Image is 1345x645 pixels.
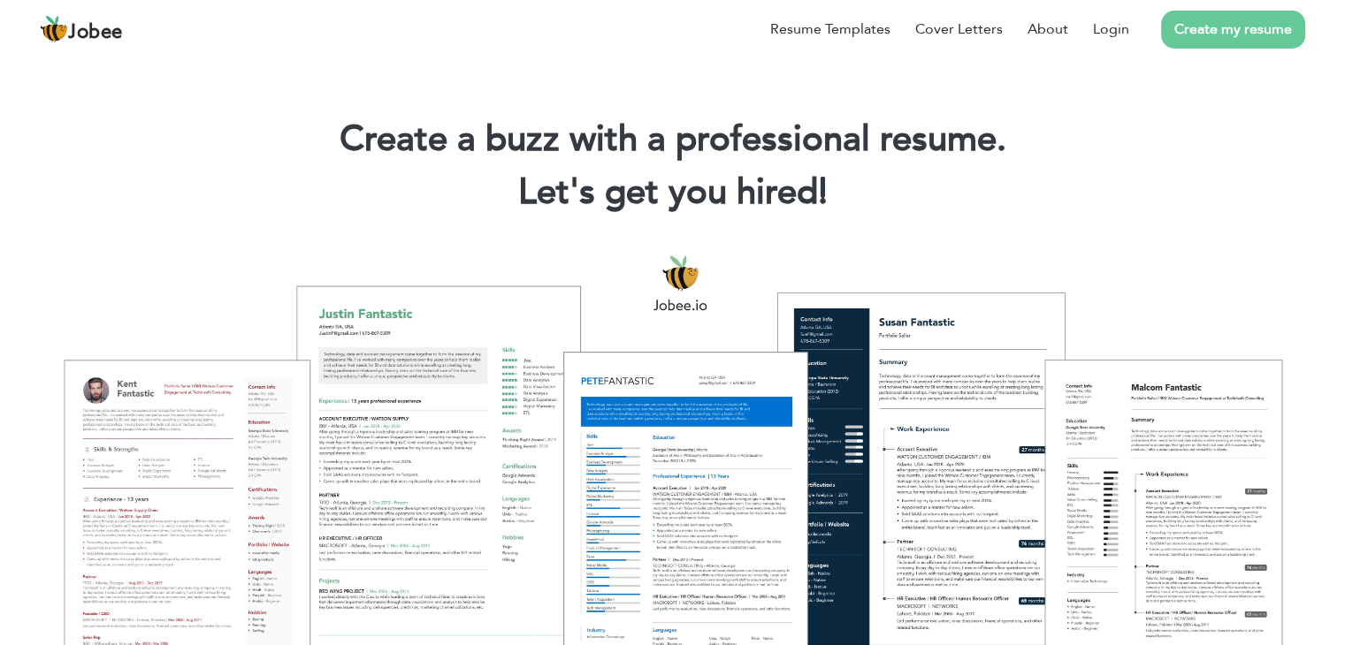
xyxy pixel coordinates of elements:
[1028,19,1068,40] a: About
[68,23,123,42] span: Jobee
[40,15,123,43] a: Jobee
[915,19,1003,40] a: Cover Letters
[1161,11,1305,49] a: Create my resume
[40,15,68,43] img: jobee.io
[605,168,828,216] span: get you hired!
[27,117,1318,163] h1: Create a buzz with a professional resume.
[819,168,827,216] span: |
[770,19,890,40] a: Resume Templates
[1093,19,1129,40] a: Login
[27,170,1318,216] h2: Let's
